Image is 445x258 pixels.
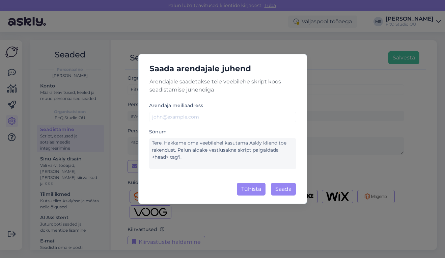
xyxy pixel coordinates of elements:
input: john@example.com [149,112,296,122]
p: Arendajale saadetakse teie veebilehe skript koos seadistamise juhendiga [144,78,301,94]
textarea: Tere. Hakkame oma veebilehel kasutama Askly klienditoe rakendust. Palun aidake vestlusakna skript... [149,138,296,169]
h5: Saada arendajale juhend [144,62,301,75]
button: Saada [271,183,296,196]
label: Arendaja meiliaadress [149,102,203,109]
label: Sõnum [149,128,167,135]
button: Tühista [237,183,266,196]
